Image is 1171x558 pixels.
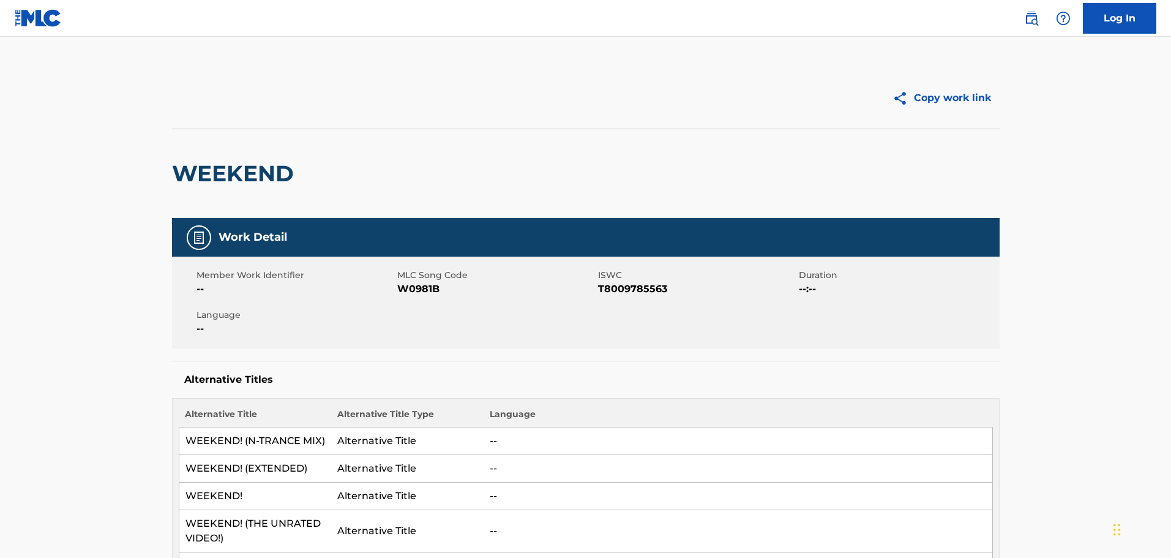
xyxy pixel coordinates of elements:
[892,91,914,106] img: Copy work link
[397,269,595,282] span: MLC Song Code
[1051,6,1076,31] div: Help
[196,269,394,282] span: Member Work Identifier
[331,455,484,483] td: Alternative Title
[484,483,992,510] td: --
[196,309,394,322] span: Language
[179,510,331,552] td: WEEKEND! (THE UNRATED VIDEO!)
[184,374,987,386] h5: Alternative Titles
[1019,6,1044,31] a: Public Search
[1083,3,1156,34] a: Log In
[331,510,484,552] td: Alternative Title
[1056,11,1071,26] img: help
[15,9,62,27] img: MLC Logo
[179,428,331,455] td: WEEKEND! (N-TRANCE MIX)
[799,269,997,282] span: Duration
[484,408,992,428] th: Language
[179,408,331,428] th: Alternative Title
[1113,511,1121,548] div: Drag
[397,282,595,296] span: W0981B
[1110,499,1171,558] iframe: Chat Widget
[484,455,992,483] td: --
[196,322,394,336] span: --
[484,510,992,552] td: --
[172,160,300,187] h2: WEEKEND
[799,282,997,296] span: --:--
[219,230,287,244] h5: Work Detail
[179,483,331,510] td: WEEKEND!
[179,455,331,483] td: WEEKEND! (EXTENDED)
[331,408,484,428] th: Alternative Title Type
[598,282,796,296] span: T8009785563
[331,428,484,455] td: Alternative Title
[196,282,394,296] span: --
[884,83,1000,113] button: Copy work link
[484,428,992,455] td: --
[598,269,796,282] span: ISWC
[192,230,206,245] img: Work Detail
[1024,11,1039,26] img: search
[331,483,484,510] td: Alternative Title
